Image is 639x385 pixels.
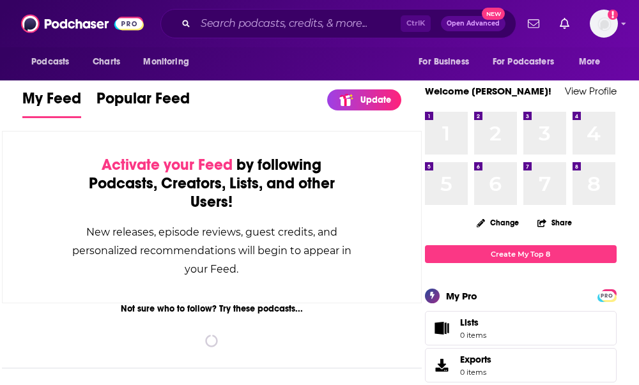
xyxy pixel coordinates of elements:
a: Exports [425,348,617,382]
button: open menu [570,50,617,74]
button: Show profile menu [590,10,618,38]
a: Show notifications dropdown [523,13,544,34]
a: My Feed [22,89,81,118]
span: Exports [460,354,491,365]
span: Lists [429,319,455,337]
a: Charts [84,50,128,74]
span: Open Advanced [447,20,500,27]
div: Search podcasts, credits, & more... [160,9,516,38]
button: Open AdvancedNew [441,16,505,31]
a: Popular Feed [96,89,190,118]
a: Welcome [PERSON_NAME]! [425,85,551,97]
button: open menu [410,50,485,74]
img: User Profile [590,10,618,38]
button: Change [469,215,527,230]
div: by following Podcasts, Creators, Lists, and other Users! [66,156,357,211]
span: PRO [599,291,615,301]
span: Exports [429,356,455,374]
span: 0 items [460,331,486,340]
a: Create My Top 8 [425,245,617,262]
div: Not sure who to follow? Try these podcasts... [2,303,421,314]
span: Lists [460,317,479,328]
button: open menu [484,50,573,74]
span: My Feed [22,89,81,116]
span: 0 items [460,368,491,377]
span: More [579,53,601,71]
span: For Podcasters [493,53,554,71]
span: New [482,8,505,20]
p: Update [360,94,391,105]
a: Show notifications dropdown [555,13,574,34]
span: Charts [93,53,120,71]
span: Activate your Feed [102,155,233,174]
span: Ctrl K [401,15,431,32]
button: Share [537,210,573,235]
span: For Business [419,53,469,71]
span: Monitoring [143,53,189,71]
a: View Profile [565,85,617,97]
a: Update [327,89,401,110]
span: Podcasts [31,53,69,71]
input: Search podcasts, credits, & more... [196,13,401,34]
div: New releases, episode reviews, guest credits, and personalized recommendations will begin to appe... [66,223,357,278]
img: Podchaser - Follow, Share and Rate Podcasts [21,11,144,36]
span: Popular Feed [96,89,190,116]
span: Logged in as WE_Broadcast1 [590,10,618,38]
button: open menu [134,50,205,74]
svg: Add a profile image [608,10,618,20]
div: My Pro [446,290,477,302]
span: Lists [460,317,486,328]
a: PRO [599,290,615,299]
a: Lists [425,311,617,345]
button: open menu [22,50,86,74]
